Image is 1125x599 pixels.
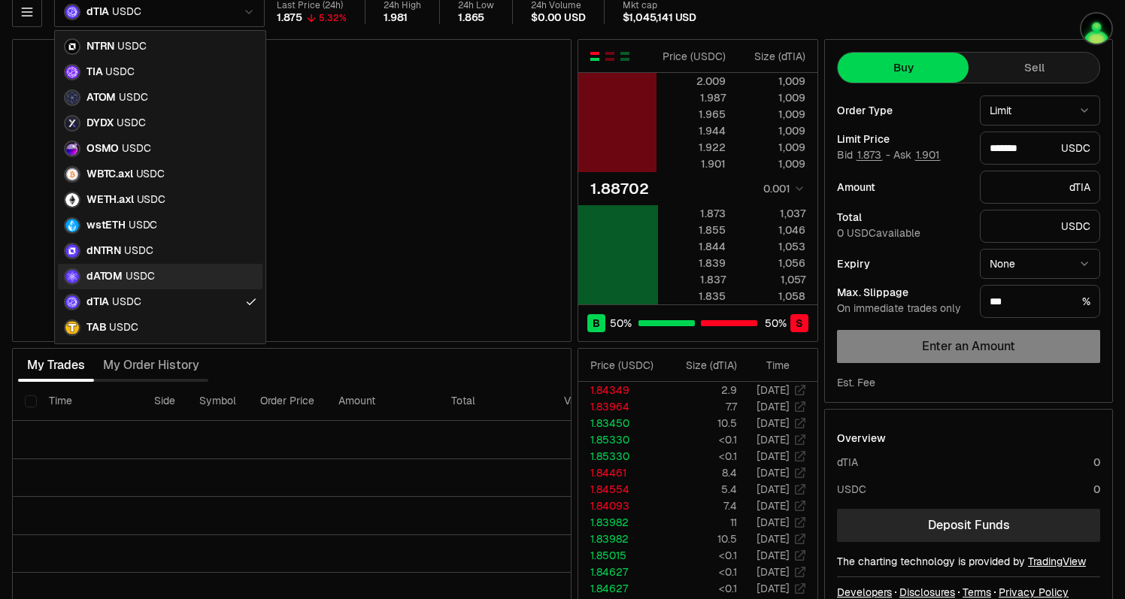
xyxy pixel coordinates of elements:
span: TAB [86,321,106,334]
span: TIA [86,65,102,79]
span: USDC [112,295,141,309]
img: wsteth.svg [64,217,80,234]
span: WETH.axl [86,193,134,207]
img: dATOM.svg [64,268,80,285]
span: WBTC.axl [86,168,133,181]
img: wbtc.png [64,166,80,183]
span: OSMO [86,142,119,156]
span: dATOM [86,270,123,283]
img: dydx.png [64,115,80,132]
span: USDC [136,168,165,181]
img: TAB.png [64,319,80,336]
span: ATOM [86,91,116,104]
span: wstETH [86,219,126,232]
span: USDC [109,321,138,334]
img: dNTRN.svg [64,243,80,259]
img: ntrn.png [64,38,80,55]
span: USDC [117,40,146,53]
img: eth-white.png [64,192,80,208]
img: osmo.png [64,141,80,157]
span: USDC [129,219,157,232]
span: USDC [117,116,145,130]
span: dNTRN [86,244,121,258]
span: DYDX [86,116,114,130]
span: NTRN [86,40,114,53]
img: celestia.png [64,64,80,80]
span: USDC [105,65,134,79]
span: USDC [126,270,154,283]
img: dTIA.svg [64,294,80,310]
span: USDC [124,244,153,258]
img: atom.png [64,89,80,106]
span: dTIA [86,295,109,309]
span: USDC [137,193,165,207]
span: USDC [119,91,147,104]
span: USDC [122,142,150,156]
